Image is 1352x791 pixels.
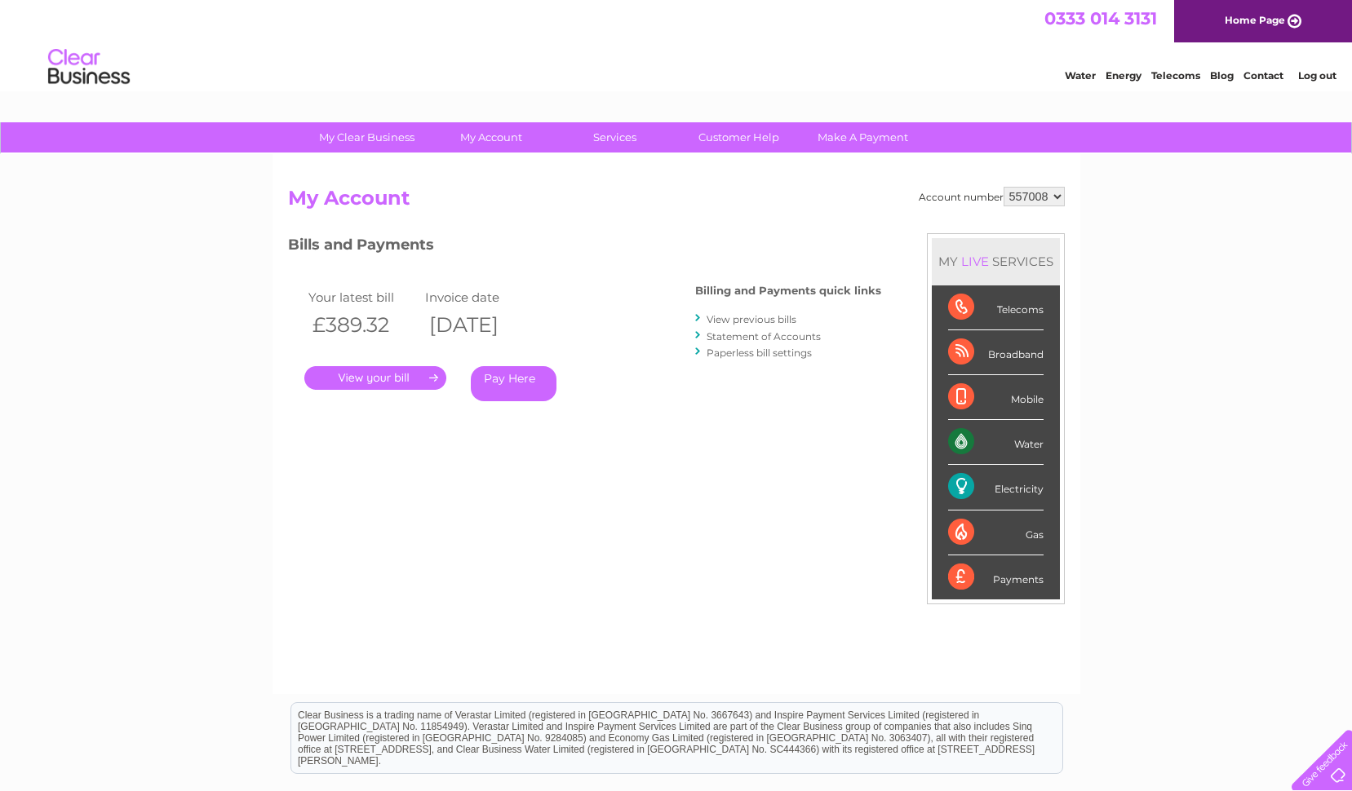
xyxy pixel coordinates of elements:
a: Telecoms [1151,69,1200,82]
a: Paperless bill settings [707,347,812,359]
th: [DATE] [421,308,539,342]
div: Account number [919,187,1065,206]
a: Pay Here [471,366,556,401]
th: £389.32 [304,308,422,342]
img: logo.png [47,42,131,92]
div: LIVE [958,254,992,269]
div: Broadband [948,330,1044,375]
td: Invoice date [421,286,539,308]
a: My Account [423,122,558,152]
td: Your latest bill [304,286,422,308]
div: Clear Business is a trading name of Verastar Limited (registered in [GEOGRAPHIC_DATA] No. 3667643... [291,9,1062,79]
div: Electricity [948,465,1044,510]
div: Water [948,420,1044,465]
a: Services [547,122,682,152]
div: Payments [948,555,1044,599]
a: . [304,366,446,390]
div: Gas [948,510,1044,555]
h4: Billing and Payments quick links [695,285,881,297]
a: Log out [1298,69,1336,82]
a: My Clear Business [299,122,434,152]
a: View previous bills [707,313,796,325]
h3: Bills and Payments [288,233,881,262]
a: Customer Help [672,122,806,152]
div: MY SERVICES [932,238,1060,285]
a: 0333 014 3131 [1044,8,1157,29]
h2: My Account [288,187,1065,218]
div: Mobile [948,375,1044,420]
a: Water [1065,69,1096,82]
a: Statement of Accounts [707,330,821,342]
a: Contact [1243,69,1283,82]
a: Energy [1106,69,1141,82]
a: Blog [1210,69,1234,82]
div: Telecoms [948,285,1044,330]
a: Make A Payment [796,122,930,152]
